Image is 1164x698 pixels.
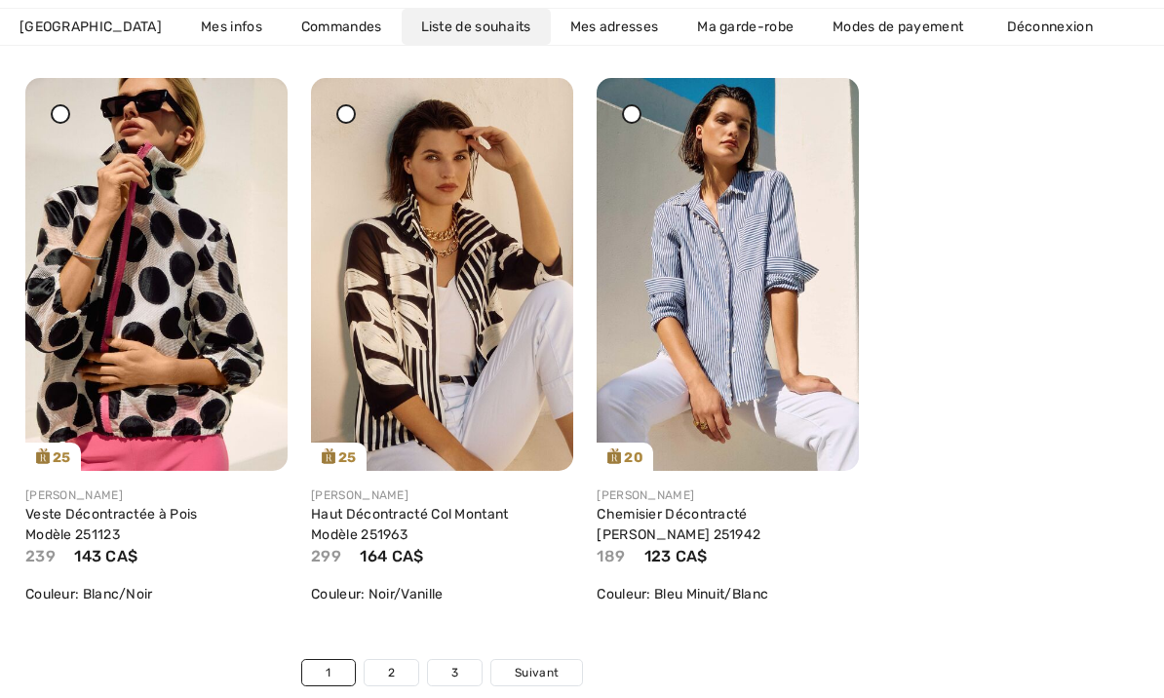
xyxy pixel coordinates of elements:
a: 2 [365,660,418,685]
a: Chemisier Décontracté [PERSON_NAME] 251942 [597,506,760,543]
a: Suivant [491,660,582,685]
span: 239 [25,547,56,565]
a: Modes de payement [813,9,983,45]
a: Liste de souhaits [402,9,551,45]
div: Couleur: Blanc/Noir [25,584,288,604]
div: Couleur: Noir/Vanille [311,584,573,604]
span: 143 CA$ [74,547,137,565]
span: 189 [597,547,625,565]
span: 164 CA$ [360,547,423,565]
img: joseph-ribkoff-jackets-blazers-white-black_251123_1_735a_search.jpg [25,78,288,472]
div: [PERSON_NAME] [597,486,859,504]
div: Couleur: Bleu Minuit/Blanc [597,584,859,604]
img: joseph-ribkoff-jackets-blazers-black-vanilla_251963_1_4773_search.jpg [311,78,573,472]
div: [PERSON_NAME] [311,486,573,504]
nav: Page navigation [25,659,860,686]
a: 25 [25,78,288,472]
a: 3 [428,660,482,685]
span: 299 [311,547,341,565]
a: Commandes [282,9,402,45]
a: Déconnexion [988,9,1132,45]
span: Suivant [515,664,559,681]
a: 1 [302,660,354,685]
a: Mes adresses [551,9,679,45]
a: 25 [311,78,573,472]
a: Ma garde-robe [678,9,813,45]
img: joseph-ribkoff-tops-midnight-blue-white_251942_1_1093_search.jpg [597,78,859,472]
span: [GEOGRAPHIC_DATA] [19,17,162,37]
a: Veste Décontractée à Pois Modèle 251123 [25,506,198,543]
div: [PERSON_NAME] [25,486,288,504]
span: 123 CA$ [644,547,708,565]
a: 20 [597,78,859,472]
a: Mes infos [181,9,282,45]
a: Haut Décontracté Col Montant Modèle 251963 [311,506,508,543]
